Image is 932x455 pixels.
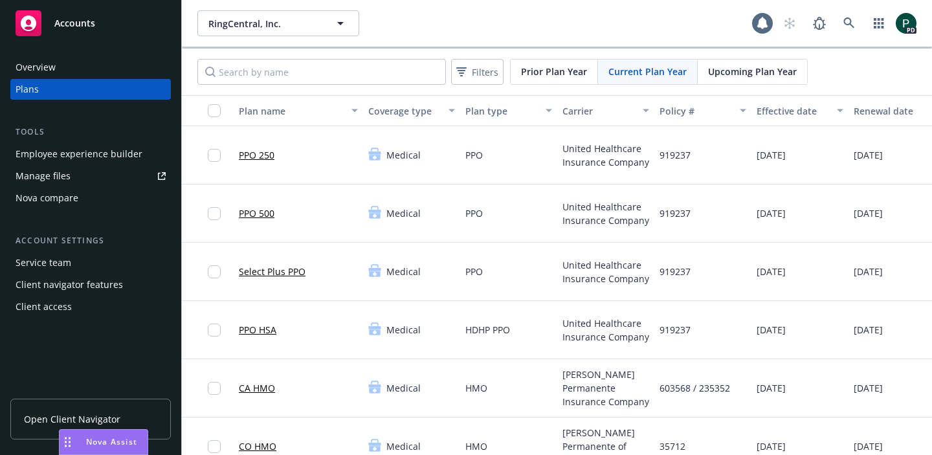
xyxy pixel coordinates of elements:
[866,10,892,36] a: Switch app
[10,188,171,208] a: Nova compare
[608,65,687,78] span: Current Plan Year
[16,144,142,164] div: Employee experience builder
[562,142,649,169] span: United Healthcare Insurance Company
[10,274,171,295] a: Client navigator features
[757,439,786,453] span: [DATE]
[386,206,421,220] span: Medical
[562,258,649,285] span: United Healthcare Insurance Company
[660,104,732,118] div: Policy #
[197,10,359,36] button: RingCentral, Inc.
[757,381,786,395] span: [DATE]
[660,381,730,395] span: 603568 / 235352
[208,382,221,395] input: Toggle Row Selected
[660,323,691,337] span: 919237
[465,439,487,453] span: HMO
[660,206,691,220] span: 919237
[10,79,171,100] a: Plans
[386,323,421,337] span: Medical
[10,144,171,164] a: Employee experience builder
[363,95,460,126] button: Coverage type
[10,126,171,139] div: Tools
[562,316,649,344] span: United Healthcare Insurance Company
[239,148,274,162] a: PPO 250
[60,430,76,454] div: Drag to move
[208,149,221,162] input: Toggle Row Selected
[854,206,883,220] span: [DATE]
[10,5,171,41] a: Accounts
[708,65,797,78] span: Upcoming Plan Year
[16,252,71,273] div: Service team
[386,381,421,395] span: Medical
[660,439,685,453] span: 35712
[10,57,171,78] a: Overview
[234,95,363,126] button: Plan name
[660,148,691,162] span: 919237
[751,95,849,126] button: Effective date
[465,148,483,162] span: PPO
[521,65,587,78] span: Prior Plan Year
[465,206,483,220] span: PPO
[239,265,305,278] a: Select Plus PPO
[896,13,916,34] img: photo
[368,104,441,118] div: Coverage type
[24,412,120,426] span: Open Client Navigator
[660,265,691,278] span: 919237
[757,206,786,220] span: [DATE]
[208,207,221,220] input: Toggle Row Selected
[197,59,446,85] input: Search by name
[16,296,72,317] div: Client access
[10,252,171,273] a: Service team
[59,429,148,455] button: Nova Assist
[386,265,421,278] span: Medical
[454,63,501,82] span: Filters
[465,104,538,118] div: Plan type
[239,206,274,220] a: PPO 500
[239,104,344,118] div: Plan name
[757,104,829,118] div: Effective date
[465,265,483,278] span: PPO
[562,200,649,227] span: United Healthcare Insurance Company
[465,323,510,337] span: HDHP PPO
[16,274,123,295] div: Client navigator features
[208,440,221,453] input: Toggle Row Selected
[239,439,276,453] a: CO HMO
[557,95,654,126] button: Carrier
[16,188,78,208] div: Nova compare
[806,10,832,36] a: Report a Bug
[757,265,786,278] span: [DATE]
[460,95,557,126] button: Plan type
[10,296,171,317] a: Client access
[854,148,883,162] span: [DATE]
[854,439,883,453] span: [DATE]
[836,10,862,36] a: Search
[239,323,276,337] a: PPO HSA
[208,324,221,337] input: Toggle Row Selected
[386,439,421,453] span: Medical
[208,17,320,30] span: RingCentral, Inc.
[208,104,221,117] input: Select all
[654,95,751,126] button: Policy #
[239,381,275,395] a: CA HMO
[757,323,786,337] span: [DATE]
[54,18,95,28] span: Accounts
[562,368,649,408] span: [PERSON_NAME] Permanente Insurance Company
[777,10,803,36] a: Start snowing
[16,79,39,100] div: Plans
[854,104,926,118] div: Renewal date
[16,166,71,186] div: Manage files
[562,104,635,118] div: Carrier
[465,381,487,395] span: HMO
[10,234,171,247] div: Account settings
[757,148,786,162] span: [DATE]
[854,381,883,395] span: [DATE]
[854,323,883,337] span: [DATE]
[16,57,56,78] div: Overview
[472,65,498,79] span: Filters
[451,59,504,85] button: Filters
[208,265,221,278] input: Toggle Row Selected
[86,436,137,447] span: Nova Assist
[854,265,883,278] span: [DATE]
[386,148,421,162] span: Medical
[10,166,171,186] a: Manage files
